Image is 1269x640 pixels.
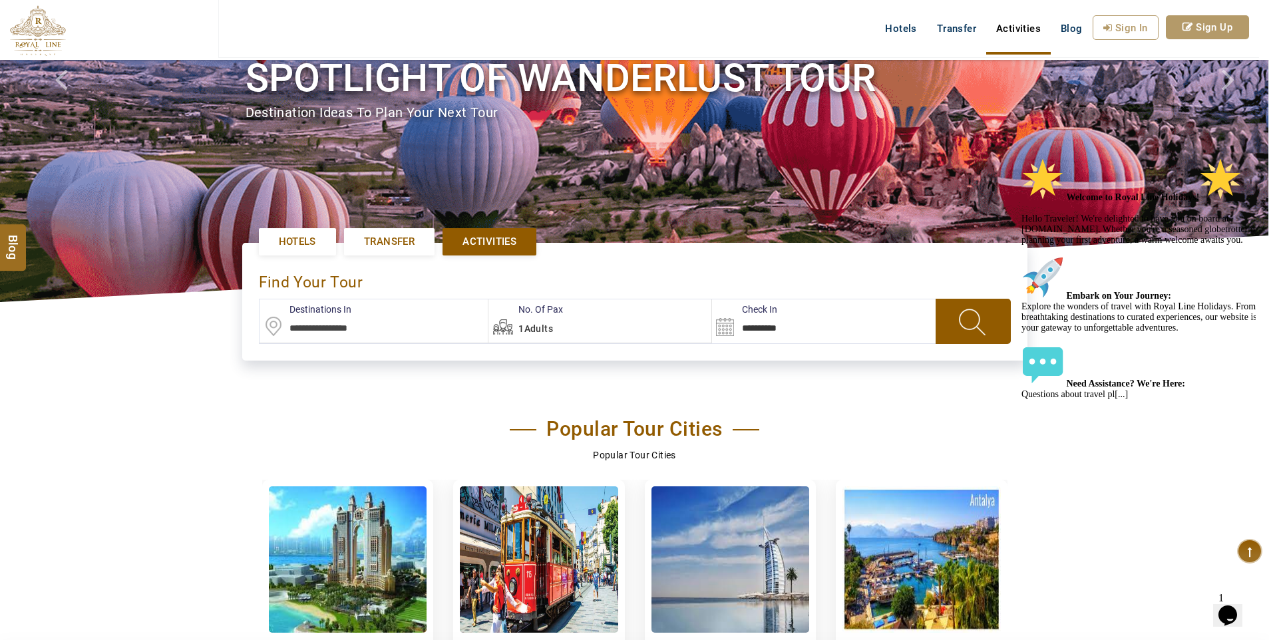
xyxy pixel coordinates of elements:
[51,226,169,236] strong: Need Assistance? We're Here:
[518,323,553,334] span: 1Adults
[986,15,1051,42] a: Activities
[262,448,1007,462] p: Popular Tour Cities
[5,235,22,246] span: Blog
[1166,15,1249,39] a: Sign Up
[5,192,48,234] img: :speech_balloon:
[364,235,415,249] span: Transfer
[10,5,66,56] img: The Royal Line Holidays
[443,228,536,255] a: Activities
[1061,23,1083,35] span: Blog
[259,259,1011,299] div: find your Tour
[259,228,336,255] a: Hotels
[5,5,48,48] img: :star2:
[51,40,226,50] strong: Welcome to Royal Line Holidays!
[260,303,351,316] label: Destinations In
[712,303,777,316] label: Check In
[1051,15,1093,42] a: Blog
[927,15,986,42] a: Transfer
[183,5,226,48] img: :star2:
[344,228,435,255] a: Transfer
[510,417,759,441] h2: Popular Tour Cities
[5,40,242,247] span: Hello Traveler! We're delighted to have you on board at [DOMAIN_NAME]. Whether you're a seasoned ...
[875,15,926,42] a: Hotels
[1093,15,1159,40] a: Sign In
[5,104,48,146] img: :rocket:
[279,235,316,249] span: Hotels
[488,303,563,316] label: No. Of Pax
[1016,152,1256,580] iframe: chat widget
[1213,587,1256,627] iframe: chat widget
[51,138,156,148] strong: Embark on Your Journey:
[5,5,245,247] div: 🌟 Welcome to Royal Line Holidays!🌟Hello Traveler! We're delighted to have you on board at [DOMAIN...
[462,235,516,249] span: Activities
